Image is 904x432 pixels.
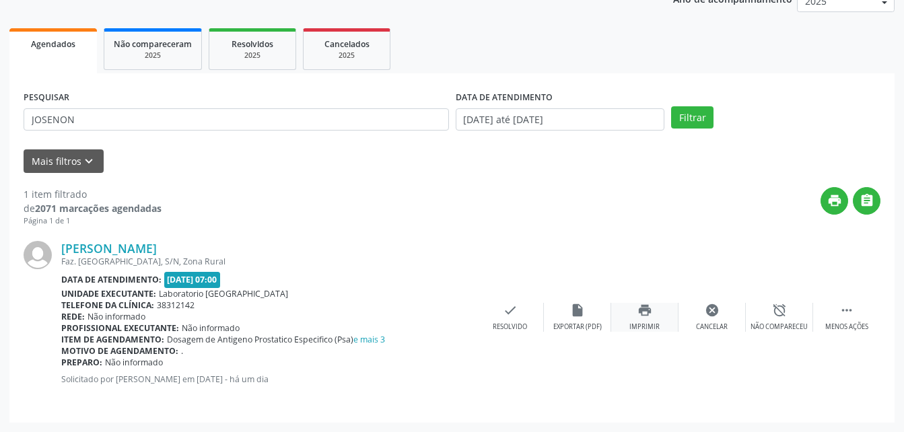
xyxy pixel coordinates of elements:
span: 38312142 [157,299,195,311]
div: Menos ações [825,322,868,332]
p: Solicitado por [PERSON_NAME] em [DATE] - há um dia [61,373,477,385]
span: Resolvidos [232,38,273,50]
span: Não compareceram [114,38,192,50]
div: 1 item filtrado [24,187,162,201]
i: print [827,193,842,208]
a: e mais 3 [353,334,385,345]
i: check [503,303,518,318]
span: Não informado [88,311,145,322]
label: DATA DE ATENDIMENTO [456,87,553,108]
b: Data de atendimento: [61,274,162,285]
i: cancel [705,303,720,318]
div: Página 1 de 1 [24,215,162,227]
div: 2025 [219,50,286,61]
div: Resolvido [493,322,527,332]
a: [PERSON_NAME] [61,241,157,256]
b: Unidade executante: [61,288,156,299]
b: Rede: [61,311,85,322]
b: Preparo: [61,357,102,368]
div: Imprimir [629,322,660,332]
i: keyboard_arrow_down [81,154,96,169]
span: Laboratorio [GEOGRAPHIC_DATA] [159,288,288,299]
button: Mais filtroskeyboard_arrow_down [24,149,104,173]
b: Telefone da clínica: [61,299,154,311]
b: Profissional executante: [61,322,179,334]
input: Nome, CNS [24,108,449,131]
span: Não informado [105,357,163,368]
span: Cancelados [324,38,370,50]
span: Dosagem de Antigeno Prostatico Especifico (Psa) [167,334,385,345]
div: Faz. [GEOGRAPHIC_DATA], S/N, Zona Rural [61,256,477,267]
div: 2025 [114,50,192,61]
button:  [853,187,880,215]
button: Filtrar [671,106,714,129]
strong: 2071 marcações agendadas [35,202,162,215]
label: PESQUISAR [24,87,69,108]
div: de [24,201,162,215]
span: . [181,345,183,357]
div: Não compareceu [751,322,808,332]
i:  [860,193,874,208]
input: Selecione um intervalo [456,108,665,131]
span: Não informado [182,322,240,334]
i: print [637,303,652,318]
i: alarm_off [772,303,787,318]
div: 2025 [313,50,380,61]
div: Cancelar [696,322,728,332]
button: print [821,187,848,215]
i:  [839,303,854,318]
b: Motivo de agendamento: [61,345,178,357]
span: Agendados [31,38,75,50]
span: [DATE] 07:00 [164,272,221,287]
b: Item de agendamento: [61,334,164,345]
img: img [24,241,52,269]
div: Exportar (PDF) [553,322,602,332]
i: insert_drive_file [570,303,585,318]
